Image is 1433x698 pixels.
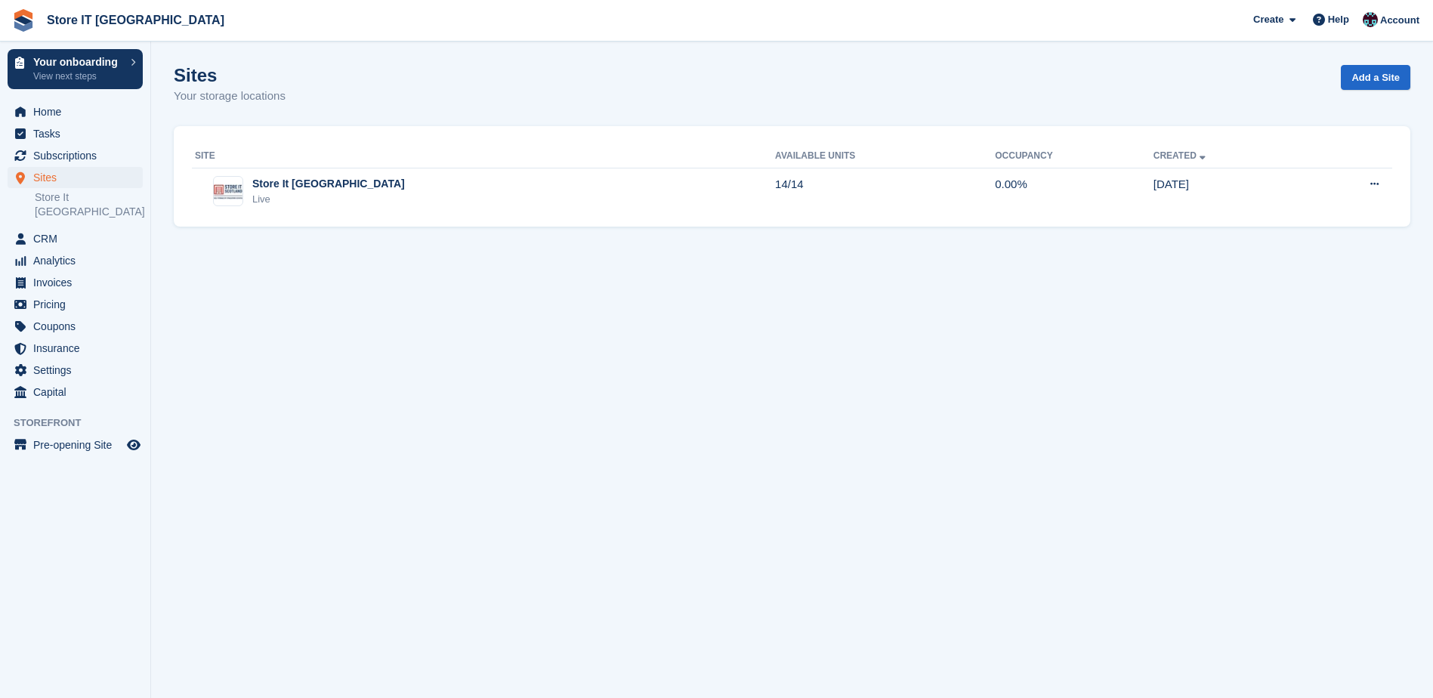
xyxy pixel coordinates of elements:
a: menu [8,294,143,315]
th: Site [192,144,775,168]
a: Your onboarding View next steps [8,49,143,89]
div: Live [252,192,405,207]
td: [DATE] [1154,168,1305,215]
span: Invoices [33,272,124,293]
a: menu [8,338,143,359]
span: Storefront [14,415,150,431]
span: Analytics [33,250,124,271]
img: Image of Store It Scotland site [214,184,242,199]
th: Occupancy [995,144,1154,168]
a: menu [8,101,143,122]
a: menu [8,228,143,249]
span: Subscriptions [33,145,124,166]
p: Your storage locations [174,88,286,105]
img: stora-icon-8386f47178a22dfd0bd8f6a31ec36ba5ce8667c1dd55bd0f319d3a0aa187defe.svg [12,9,35,32]
h1: Sites [174,65,286,85]
a: menu [8,250,143,271]
span: Create [1253,12,1283,27]
a: menu [8,123,143,144]
span: Help [1328,12,1349,27]
span: Pricing [33,294,124,315]
p: View next steps [33,69,123,83]
span: Tasks [33,123,124,144]
a: menu [8,381,143,403]
img: James Campbell Adamson [1363,12,1378,27]
span: Capital [33,381,124,403]
a: menu [8,316,143,337]
span: Account [1380,13,1419,28]
a: menu [8,434,143,456]
span: Sites [33,167,124,188]
div: Store It [GEOGRAPHIC_DATA] [252,176,405,192]
span: Home [33,101,124,122]
a: menu [8,145,143,166]
p: Your onboarding [33,57,123,67]
span: Coupons [33,316,124,337]
td: 14/14 [775,168,995,215]
td: 0.00% [995,168,1154,215]
a: Created [1154,150,1209,161]
a: Add a Site [1341,65,1410,90]
a: Preview store [125,436,143,454]
span: CRM [33,228,124,249]
span: Settings [33,360,124,381]
a: Store It [GEOGRAPHIC_DATA] [35,190,143,219]
span: Insurance [33,338,124,359]
span: Pre-opening Site [33,434,124,456]
a: menu [8,360,143,381]
a: menu [8,167,143,188]
a: Store IT [GEOGRAPHIC_DATA] [41,8,230,32]
a: menu [8,272,143,293]
th: Available Units [775,144,995,168]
